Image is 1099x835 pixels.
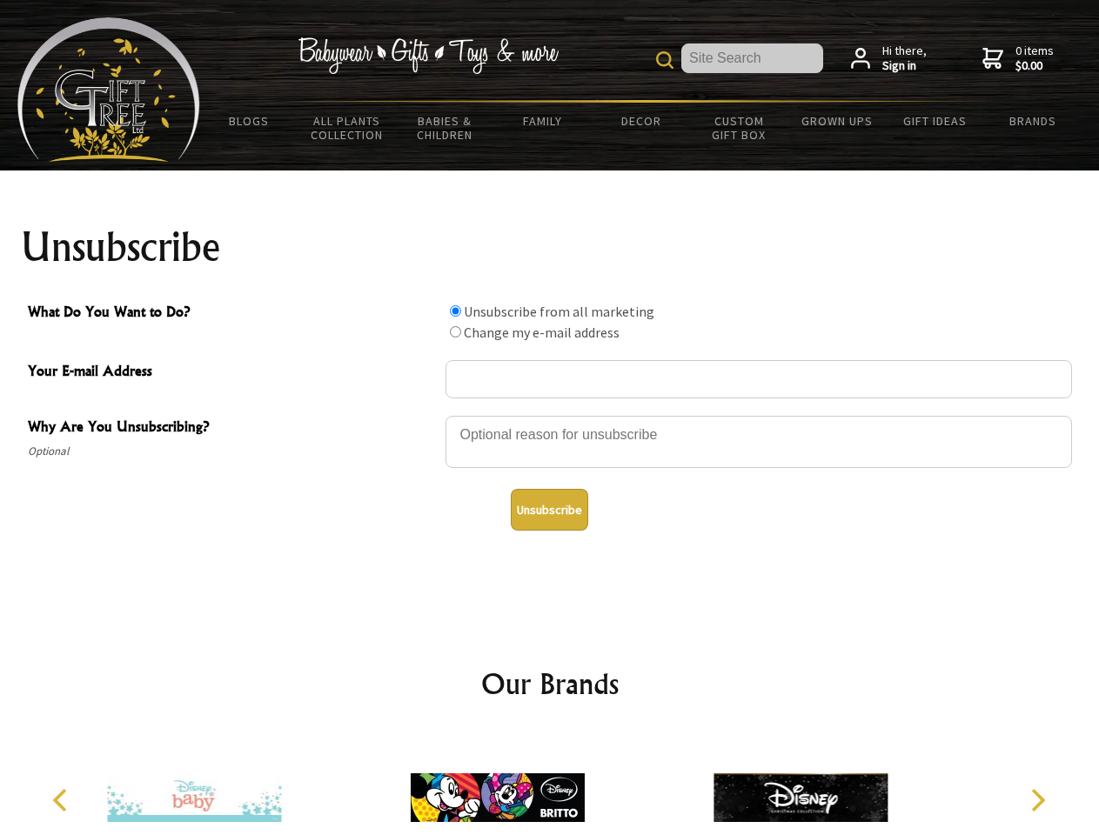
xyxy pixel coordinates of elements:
[464,324,620,341] label: Change my e-mail address
[35,663,1065,705] h2: Our Brands
[851,43,927,74] a: Hi there,Sign in
[21,226,1079,268] h1: Unsubscribe
[446,360,1072,398] input: Your E-mail Address
[656,51,673,69] img: product search
[882,58,927,74] strong: Sign in
[690,103,788,153] a: Custom Gift Box
[28,301,437,326] span: What Do You Want to Do?
[396,103,494,153] a: Babies & Children
[592,103,690,139] a: Decor
[17,17,200,162] img: Babyware - Gifts - Toys and more...
[28,360,437,385] span: Your E-mail Address
[28,441,437,462] span: Optional
[464,303,654,320] label: Unsubscribe from all marketing
[982,43,1054,74] a: 0 items$0.00
[1015,43,1054,74] span: 0 items
[450,305,461,317] input: What Do You Want to Do?
[1015,58,1054,74] strong: $0.00
[787,103,886,139] a: Grown Ups
[44,781,82,819] button: Previous
[298,37,559,74] img: Babywear - Gifts - Toys & more
[28,416,437,441] span: Why Are You Unsubscribing?
[298,103,397,153] a: All Plants Collection
[886,103,984,139] a: Gift Ideas
[984,103,1082,139] a: Brands
[511,489,588,531] button: Unsubscribe
[882,43,927,74] span: Hi there,
[446,416,1072,468] textarea: Why Are You Unsubscribing?
[200,103,298,139] a: BLOGS
[494,103,593,139] a: Family
[450,326,461,337] input: What Do You Want to Do?
[681,43,823,73] input: Site Search
[1018,781,1056,819] button: Next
